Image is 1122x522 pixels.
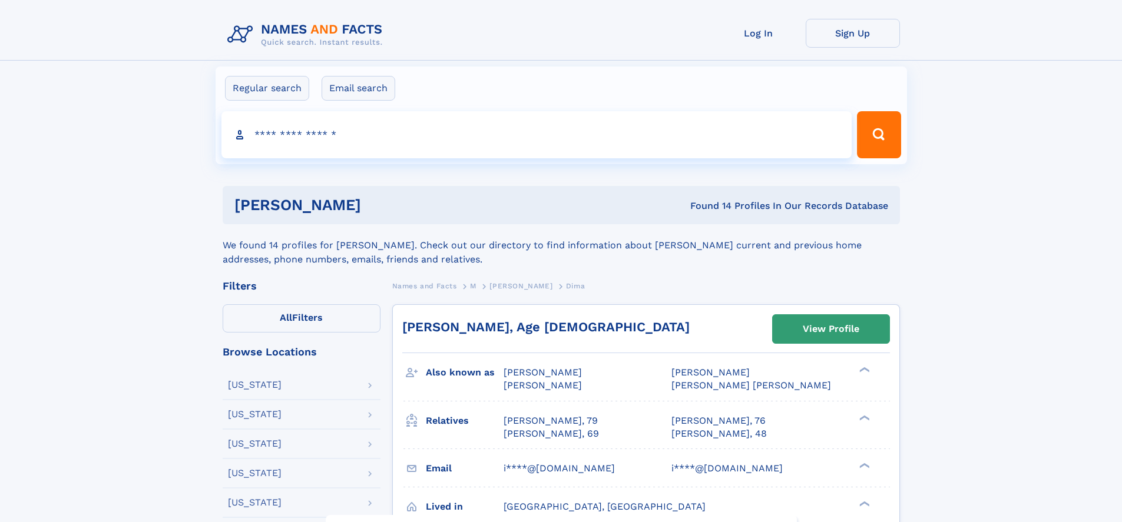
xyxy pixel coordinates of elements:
span: [PERSON_NAME] [504,367,582,378]
span: [GEOGRAPHIC_DATA], [GEOGRAPHIC_DATA] [504,501,706,512]
div: [US_STATE] [228,380,282,390]
div: Found 14 Profiles In Our Records Database [525,200,888,212]
input: search input [221,111,852,158]
h1: [PERSON_NAME] [234,198,526,212]
div: [US_STATE] [228,439,282,448]
a: M [470,278,476,293]
img: Logo Names and Facts [223,19,392,51]
div: [US_STATE] [228,468,282,478]
h3: Email [426,458,504,478]
div: Filters [223,281,380,291]
div: ❯ [856,414,871,421]
h3: Also known as [426,363,504,383]
div: ❯ [856,366,871,374]
span: [PERSON_NAME] [489,282,552,290]
span: [PERSON_NAME] [504,380,582,391]
a: [PERSON_NAME], 76 [671,414,766,427]
a: [PERSON_NAME], 69 [504,427,599,440]
label: Regular search [225,76,309,101]
div: We found 14 profiles for [PERSON_NAME]. Check out our directory to find information about [PERSON... [223,224,900,267]
span: [PERSON_NAME] [671,367,750,378]
div: ❯ [856,500,871,507]
a: Sign Up [806,19,900,48]
span: M [470,282,476,290]
label: Filters [223,304,380,333]
span: Dima [566,282,585,290]
div: ❯ [856,461,871,469]
a: [PERSON_NAME], 48 [671,427,767,440]
h3: Lived in [426,497,504,517]
div: [US_STATE] [228,410,282,419]
div: Browse Locations [223,347,380,357]
div: View Profile [803,315,859,343]
span: All [280,312,292,323]
span: [PERSON_NAME] [PERSON_NAME] [671,380,831,391]
button: Search Button [857,111,901,158]
a: Names and Facts [392,278,457,293]
a: [PERSON_NAME] [489,278,552,293]
div: [US_STATE] [228,498,282,507]
h3: Relatives [426,411,504,431]
a: Log In [711,19,806,48]
label: Email search [322,76,395,101]
a: [PERSON_NAME], 79 [504,414,598,427]
a: [PERSON_NAME], Age [DEMOGRAPHIC_DATA] [402,320,690,334]
a: View Profile [773,315,889,343]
